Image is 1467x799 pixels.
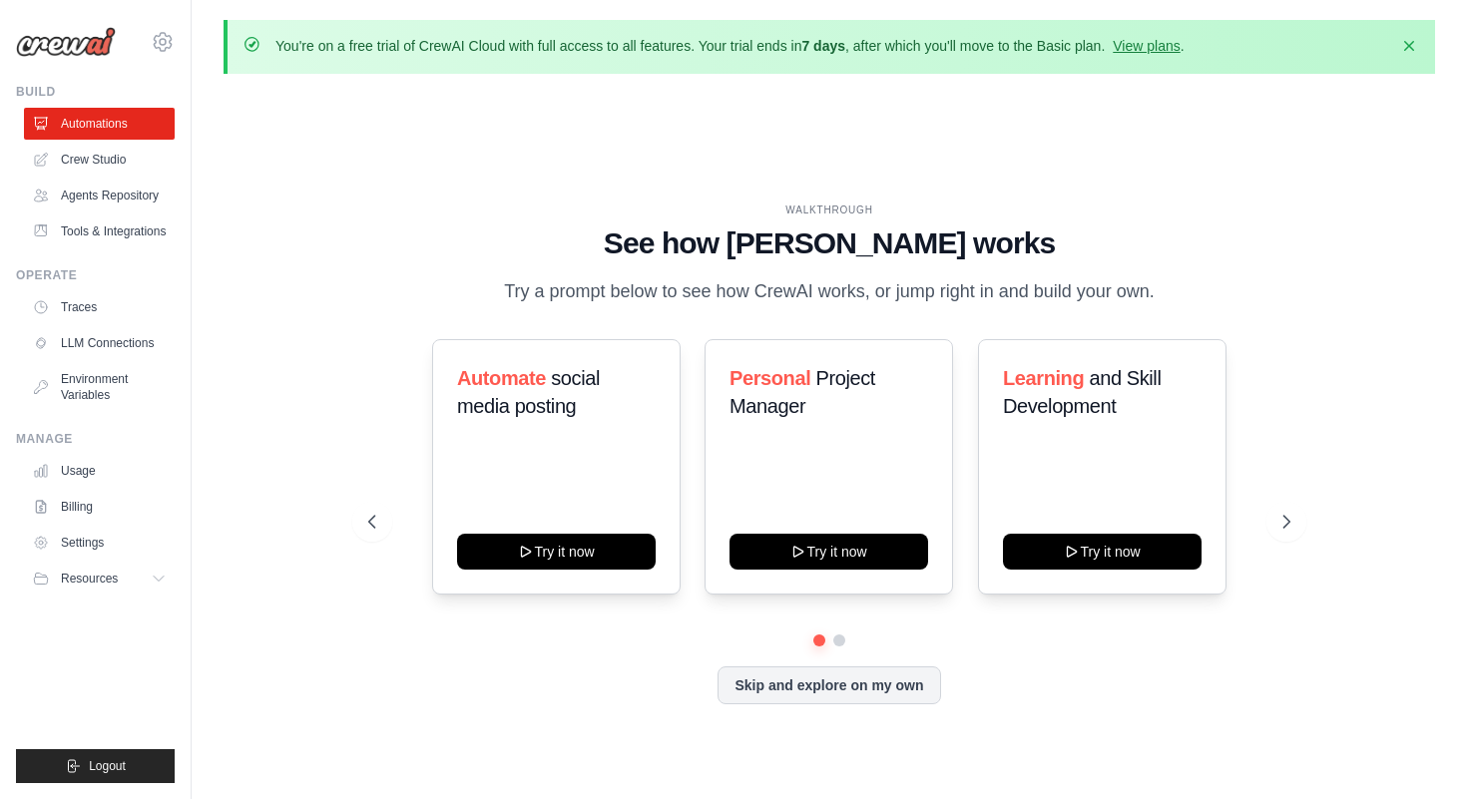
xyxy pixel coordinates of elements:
p: You're on a free trial of CrewAI Cloud with full access to all features. Your trial ends in , aft... [275,36,1185,56]
a: LLM Connections [24,327,175,359]
a: Billing [24,491,175,523]
a: Settings [24,527,175,559]
div: Manage [16,431,175,447]
button: Try it now [1003,534,1202,570]
span: Personal [730,367,810,389]
span: Learning [1003,367,1084,389]
button: Skip and explore on my own [718,666,940,704]
button: Resources [24,563,175,595]
span: Project Manager [730,367,875,417]
a: Usage [24,455,175,487]
div: Build [16,84,175,100]
span: and Skill Development [1003,367,1161,417]
a: Traces [24,291,175,323]
a: View plans [1113,38,1180,54]
button: Try it now [730,534,928,570]
img: Logo [16,27,116,57]
span: Automate [457,367,546,389]
p: Try a prompt below to see how CrewAI works, or jump right in and build your own. [494,277,1165,306]
span: Resources [61,571,118,587]
button: Logout [16,749,175,783]
a: Tools & Integrations [24,215,175,247]
a: Agents Repository [24,180,175,211]
h1: See how [PERSON_NAME] works [368,225,1289,261]
a: Environment Variables [24,363,175,411]
span: Logout [89,758,126,774]
strong: 7 days [801,38,845,54]
div: WALKTHROUGH [368,202,1289,217]
div: Operate [16,267,175,283]
button: Try it now [457,534,656,570]
a: Crew Studio [24,144,175,176]
span: social media posting [457,367,600,417]
a: Automations [24,108,175,140]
